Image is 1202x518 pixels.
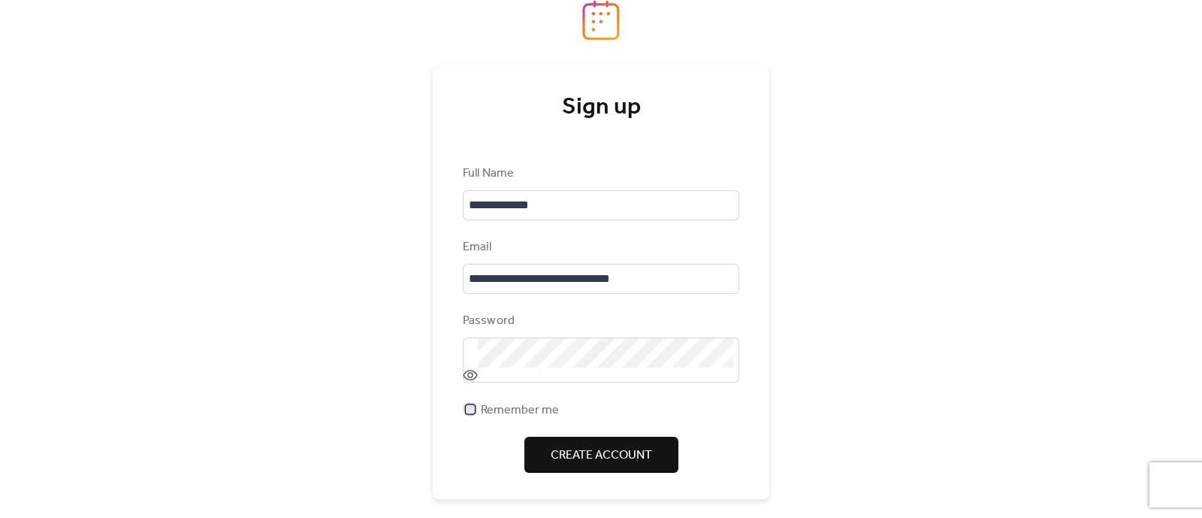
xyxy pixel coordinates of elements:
div: Email [463,238,736,256]
span: Remember me [481,401,559,420]
span: Create Account [551,447,652,465]
div: Sign up [463,92,739,123]
div: Full Name [463,165,736,183]
div: Password [463,312,736,330]
button: Create Account [524,437,678,473]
